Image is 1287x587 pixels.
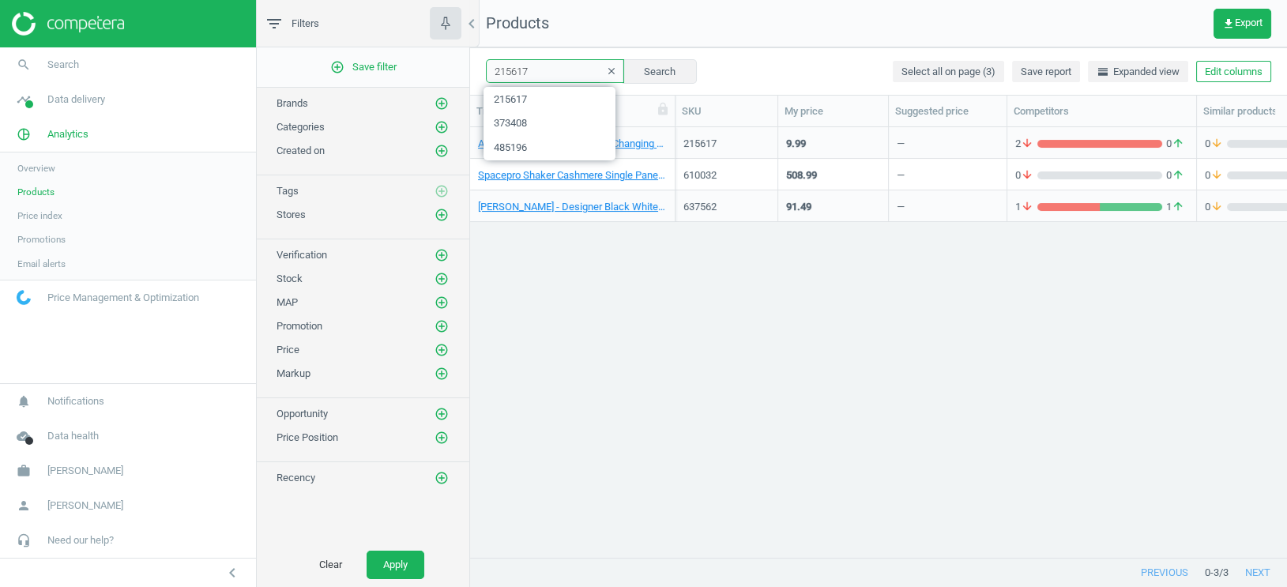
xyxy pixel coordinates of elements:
[277,320,322,332] span: Promotion
[303,551,359,579] button: Clear
[897,200,905,220] div: —
[277,273,303,284] span: Stock
[683,168,770,182] div: 610032
[367,551,424,579] button: Apply
[223,563,242,582] i: chevron_left
[1162,137,1188,151] span: 0
[12,12,124,36] img: ajHJNr6hYgQAAAAASUVORK5CYII=
[292,17,319,31] span: Filters
[1205,200,1227,214] span: 0
[17,162,55,175] span: Overview
[435,120,449,134] i: add_circle_outline
[9,456,39,486] i: work
[1172,200,1184,214] i: arrow_upward
[1210,200,1223,214] i: arrow_downward
[1021,65,1071,79] span: Save report
[486,59,624,83] input: SKU/Title search
[9,421,39,451] i: cloud_done
[1172,168,1184,182] i: arrow_upward
[47,464,123,478] span: [PERSON_NAME]
[434,318,450,334] button: add_circle_outline
[47,92,105,107] span: Data delivery
[435,471,449,485] i: add_circle_outline
[1124,559,1205,587] button: previous
[434,183,450,199] button: add_circle_outline
[1162,200,1188,214] span: 1
[330,60,344,74] i: add_circle_outline
[434,207,450,223] button: add_circle_outline
[434,143,450,159] button: add_circle_outline
[1229,559,1287,587] button: next
[897,168,905,188] div: —
[478,168,667,182] a: Spacepro Shaker Cashmere Single Panel 2 Mirror Sliding Wardrobe Door &#40;h&#41; 2220Mm X &#40;w&...
[484,87,615,111] span: 215617
[434,119,450,135] button: add_circle_outline
[17,186,55,198] span: Products
[434,295,450,310] button: add_circle_outline
[9,491,39,521] i: person
[1210,168,1223,182] i: arrow_downward
[277,367,310,379] span: Markup
[1015,168,1037,182] span: 0
[786,168,817,182] div: 508.99
[786,137,806,151] div: 9.99
[435,367,449,381] i: add_circle_outline
[1172,137,1184,151] i: arrow_upward
[600,61,623,83] button: clear
[1012,61,1080,83] button: Save report
[682,104,771,119] div: SKU
[434,96,450,111] button: add_circle_outline
[277,145,325,156] span: Created on
[785,104,882,119] div: My price
[1219,566,1229,580] span: / 3
[277,249,327,261] span: Verification
[1015,137,1037,151] span: 2
[1097,65,1180,79] span: Expanded view
[1088,61,1188,83] button: horizontal_splitExpanded view
[435,184,449,198] i: add_circle_outline
[47,533,114,547] span: Need our help?
[486,13,549,32] span: Products
[462,14,481,33] i: chevron_left
[277,97,308,109] span: Brands
[478,137,667,151] a: Aquarius 3D Hologram Colour-Changing Unicorn LED Lamp
[1214,9,1271,39] button: get_appExport
[1196,61,1271,83] button: Edit columns
[17,258,66,270] span: Email alerts
[47,291,199,305] span: Price Management & Optimization
[277,185,299,197] span: Tags
[893,61,1004,83] button: Select all on page (3)
[435,295,449,310] i: add_circle_outline
[478,200,667,214] a: [PERSON_NAME] - Designer Black White Moon And Sun Glass Bathroom Splashback
[606,66,617,77] i: clear
[434,406,450,422] button: add_circle_outline
[1205,137,1227,151] span: 0
[895,104,1000,119] div: Suggested price
[434,366,450,382] button: add_circle_outline
[1162,168,1188,182] span: 0
[1021,168,1033,182] i: arrow_downward
[277,296,298,308] span: MAP
[435,144,449,158] i: add_circle_outline
[17,233,66,246] span: Promotions
[435,431,449,445] i: add_circle_outline
[683,137,770,151] div: 215617
[786,200,811,214] div: 91.49
[9,525,39,555] i: headset_mic
[277,209,306,220] span: Stores
[257,51,469,83] button: add_circle_outlineSave filter
[277,344,299,356] span: Price
[901,65,995,79] span: Select all on page (3)
[683,200,770,214] div: 637562
[1021,200,1033,214] i: arrow_downward
[47,127,88,141] span: Analytics
[47,394,104,408] span: Notifications
[1222,17,1263,30] span: Export
[47,429,99,443] span: Data health
[484,111,615,136] span: 373408
[434,342,450,358] button: add_circle_outline
[1021,137,1033,151] i: arrow_downward
[330,60,397,74] span: Save filter
[1205,168,1227,182] span: 0
[1210,137,1223,151] i: arrow_downward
